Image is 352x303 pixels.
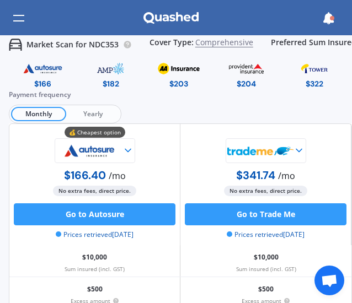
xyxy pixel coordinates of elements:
div: 💰 Cheapest option [65,127,125,138]
span: / mo [278,170,295,182]
p: $10,000 [254,250,279,266]
div: Open chat [314,266,344,295]
button: Go to Autosure [14,203,175,225]
div: $166 [34,78,51,89]
b: $341.74 [236,168,275,182]
img: AMP.webp [85,59,136,78]
img: car.f15378c7a67c060ca3f3.svg [9,38,22,51]
p: $500 [258,282,274,297]
span: Prices retrieved [DATE] [56,230,134,240]
span: No extra fees, direct price. [53,186,136,196]
img: AA.webp [153,59,204,78]
span: No extra fees, direct price. [224,186,307,196]
span: Yearly [66,107,119,121]
img: Tower.webp [289,59,340,78]
small: Sum insured (incl. GST) [65,266,125,272]
div: $203 [169,78,188,89]
small: Sum insured (incl. GST) [236,266,296,272]
b: $166.40 [64,168,106,182]
p: $10,000 [82,250,107,266]
span: Monthly [11,107,66,121]
div: $204 [237,78,256,89]
div: $322 [306,78,323,89]
p: Market Scan for NDC353 [26,39,119,50]
span: Comprehensive [195,38,253,52]
span: Cover Type: [150,38,194,52]
div: Payment frequency [9,89,352,100]
button: Go to Trade Me [185,203,346,225]
img: Autosure [56,138,122,163]
span: / mo [109,170,126,182]
img: Autosure.webp [17,59,68,78]
img: Trade Me Insurance [227,138,294,163]
img: Provident.png [221,59,272,78]
span: Prices retrieved [DATE] [227,230,305,240]
p: $500 [87,282,103,297]
div: $182 [103,78,119,89]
